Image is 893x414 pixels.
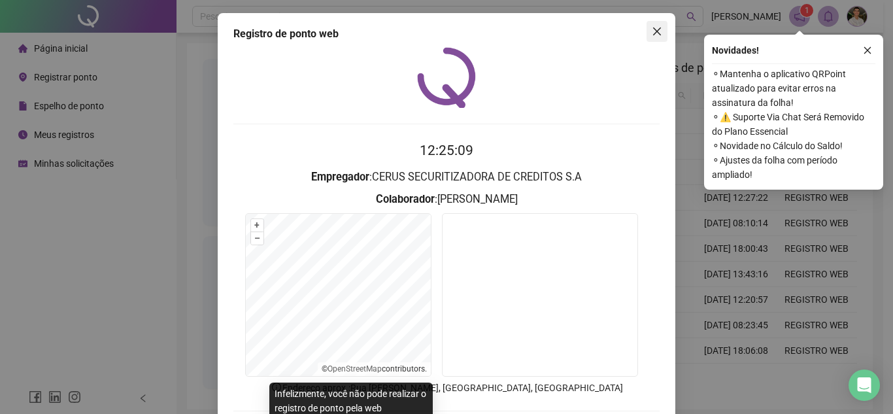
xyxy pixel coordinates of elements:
div: Registro de ponto web [233,26,660,42]
span: close [652,26,662,37]
span: info-circle [271,381,282,393]
button: Close [647,21,667,42]
h3: : [PERSON_NAME] [233,191,660,208]
span: ⚬ Mantenha o aplicativo QRPoint atualizado para evitar erros na assinatura da folha! [712,67,875,110]
span: ⚬ Novidade no Cálculo do Saldo! [712,139,875,153]
span: close [863,46,872,55]
li: © contributors. [322,364,427,373]
h3: : CERUS SECURITIZADORA DE CREDITOS S.A [233,169,660,186]
span: ⚬ Ajustes da folha com período ampliado! [712,153,875,182]
span: Novidades ! [712,43,759,58]
strong: Empregador [311,171,369,183]
p: Endereço aprox. : Rua [PERSON_NAME], [GEOGRAPHIC_DATA], [GEOGRAPHIC_DATA] [233,381,660,395]
time: 12:25:09 [420,143,473,158]
img: QRPoint [417,47,476,108]
a: OpenStreetMap [328,364,382,373]
strong: Colaborador [376,193,435,205]
span: ⚬ ⚠️ Suporte Via Chat Será Removido do Plano Essencial [712,110,875,139]
button: + [251,219,263,232]
div: Open Intercom Messenger [849,370,880,401]
button: – [251,232,263,245]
